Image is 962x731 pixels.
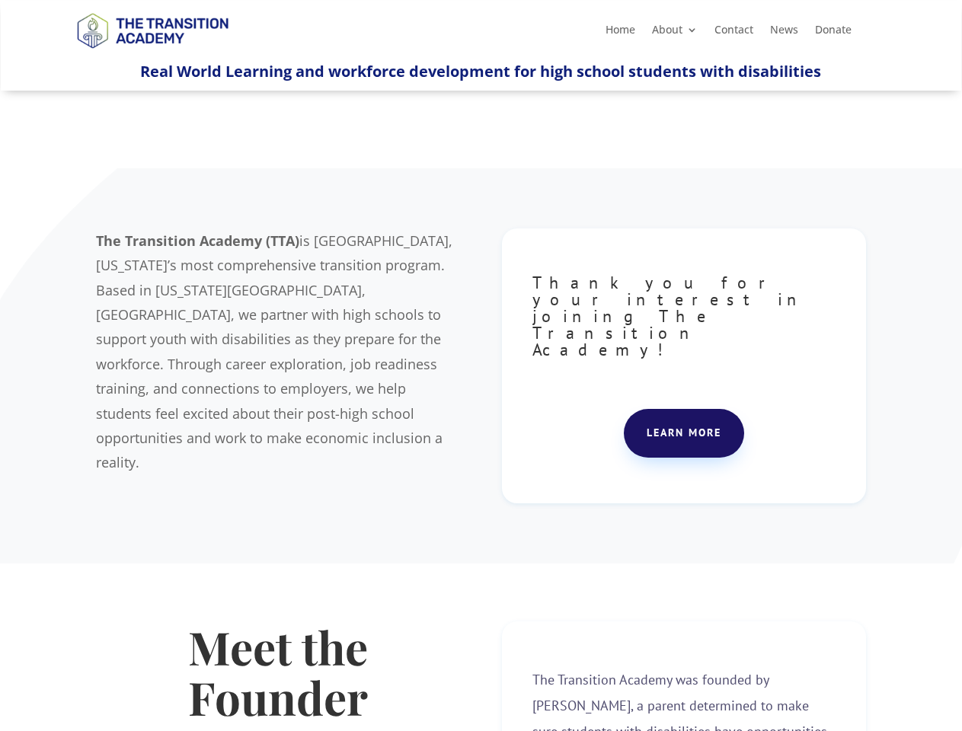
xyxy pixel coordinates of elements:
a: Donate [815,24,852,41]
span: Real World Learning and workforce development for high school students with disabilities [140,61,821,81]
strong: Meet the Founder [188,616,368,727]
a: Logo-Noticias [70,46,235,60]
img: TTA Brand_TTA Primary Logo_Horizontal_Light BG [70,3,235,57]
a: Learn more [624,409,744,458]
b: The Transition Academy (TTA) [96,231,299,250]
a: Contact [714,24,753,41]
span: Thank you for your interest in joining The Transition Academy! [532,272,808,360]
a: News [770,24,798,41]
a: Home [606,24,635,41]
a: About [652,24,698,41]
